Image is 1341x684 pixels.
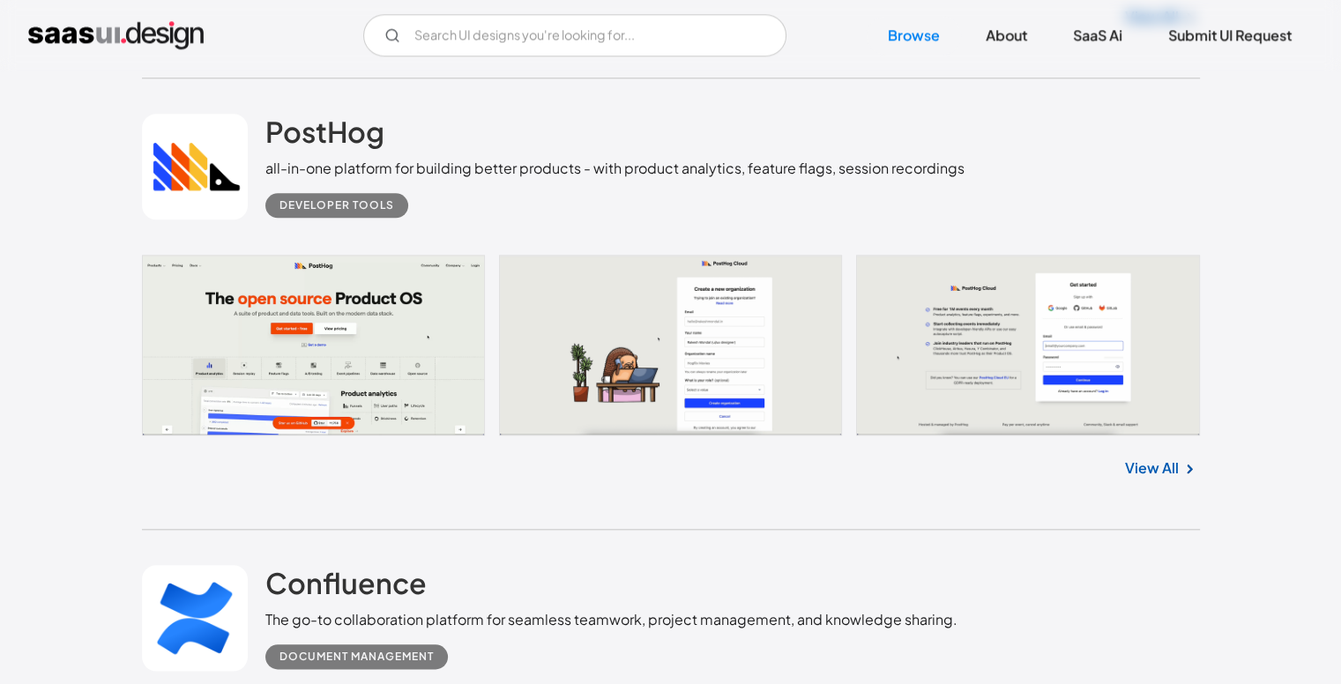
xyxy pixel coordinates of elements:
[965,16,1048,55] a: About
[28,21,204,49] a: home
[265,565,427,609] a: Confluence
[1147,16,1313,55] a: Submit UI Request
[363,14,786,56] input: Search UI designs you're looking for...
[265,609,957,630] div: The go-to collaboration platform for seamless teamwork, project management, and knowledge sharing.
[1052,16,1144,55] a: SaaS Ai
[1125,457,1179,479] a: View All
[279,195,394,216] div: Developer tools
[265,114,384,149] h2: PostHog
[265,158,965,179] div: all-in-one platform for building better products - with product analytics, feature flags, session...
[265,114,384,158] a: PostHog
[867,16,961,55] a: Browse
[279,646,434,667] div: Document Management
[363,14,786,56] form: Email Form
[265,565,427,600] h2: Confluence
